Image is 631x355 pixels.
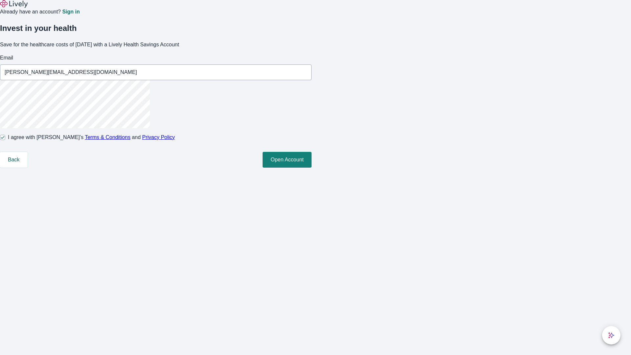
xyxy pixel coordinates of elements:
[142,134,175,140] a: Privacy Policy
[8,133,175,141] span: I agree with [PERSON_NAME]’s and
[608,332,615,339] svg: Lively AI Assistant
[263,152,312,168] button: Open Account
[602,326,620,344] button: chat
[85,134,130,140] a: Terms & Conditions
[62,9,80,14] a: Sign in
